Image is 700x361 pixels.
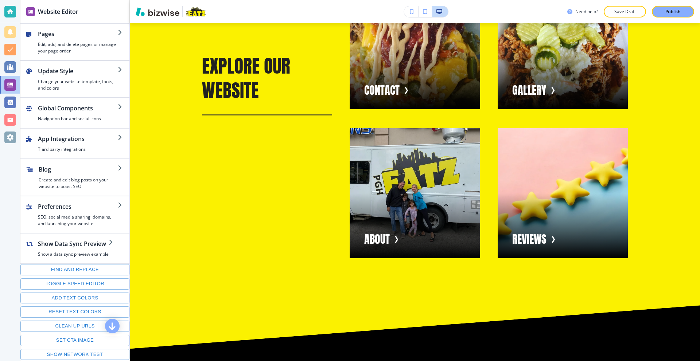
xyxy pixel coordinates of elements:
h2: Show Data Sync Preview [38,239,109,248]
img: editor icon [26,7,35,16]
button: Toggle speed editor [20,278,129,290]
button: Add text colors [20,293,129,304]
button: App IntegrationsThird party integrations [20,129,129,158]
h2: Global Components [38,104,118,113]
h3: Need help? [575,8,598,15]
img: Bizwise Logo [136,7,179,16]
button: Navigation item imageREVIEWS [498,128,628,258]
button: Global ComponentsNavigation bar and social icons [20,98,129,128]
h4: Show a data sync preview example [38,251,109,258]
button: Reset text colors [20,306,129,318]
button: BlogCreate and edit blog posts on your website to boost SEO [20,159,129,196]
img: Your Logo [186,7,206,16]
h2: App Integrations [38,134,118,143]
p: Publish [665,8,681,15]
h2: Preferences [38,202,118,211]
h2: Update Style [38,67,118,75]
button: PagesEdit, add, and delete pages or manage your page order [20,24,129,60]
h2: Website Editor [38,7,78,16]
button: Publish [652,6,694,17]
h4: Edit, add, and delete pages or manage your page order [38,41,118,54]
h4: Navigation bar and social icons [38,115,118,122]
p: Explore Our Website [202,54,332,102]
button: Find and replace [20,264,129,275]
button: Show Data Sync PreviewShow a data sync preview example [20,234,120,263]
button: Navigation item imageABOUT [350,128,480,258]
button: Save Draft [604,6,646,17]
button: Set CTA image [20,335,129,346]
button: Show network test [20,349,129,360]
h4: Change your website template, fonts, and colors [38,78,118,91]
p: Save Draft [613,8,637,15]
h2: Blog [39,165,118,174]
button: Update StyleChange your website template, fonts, and colors [20,61,129,97]
h4: Create and edit blog posts on your website to boost SEO [39,177,118,190]
h2: Pages [38,30,118,38]
h4: Third party integrations [38,146,118,153]
h4: SEO, social media sharing, domains, and launching your website. [38,214,118,227]
button: PreferencesSEO, social media sharing, domains, and launching your website. [20,196,129,233]
button: Clean up URLs [20,321,129,332]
